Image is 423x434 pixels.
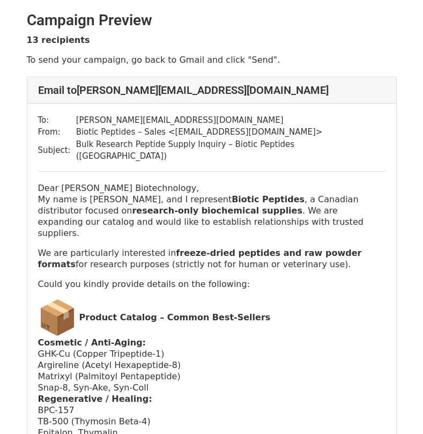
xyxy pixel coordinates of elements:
td: Subject: [38,138,76,163]
p: We are particularly interested in for research purposes (strictly not for human or veterinary use). [38,247,385,270]
p: Snap-8, Syn-Ake, Syn-Coll [38,382,385,393]
strong: 13 recipients [27,35,90,45]
p: Could you kindly provide details on the following: [38,278,385,290]
p: Dear [PERSON_NAME] Biotechnology, [38,182,385,194]
td: From: [38,126,76,138]
p: TB-500 (Thymosin Beta-4) [38,416,385,427]
p: GHK-Cu (Copper Tripeptide-1) [38,348,385,359]
strong: Biotic Peptides [232,194,305,204]
strong: Product Catalog – Common Best-Sellers [79,312,271,322]
strong: Regenerative / Healing: [38,394,152,404]
td: To: [38,114,76,127]
p: To send your campaign, go back to Gmail and click "Send". [27,54,397,65]
td: [PERSON_NAME][EMAIL_ADDRESS][DOMAIN_NAME] [76,114,385,127]
p: Argireline (Acetyl Hexapeptide-8) [38,359,385,371]
td: Bulk Research Peptide Supply Inquiry – Biotic Peptides ([GEOGRAPHIC_DATA]) [76,138,385,163]
p: Matrixyl (Palmitoyl Pentapeptide) [38,371,385,382]
h2: Campaign Preview [27,11,397,30]
p: My name is [PERSON_NAME], and I represent , a Canadian distributor focused on . We are expanding ... [38,194,385,239]
img: 📦 [38,298,77,337]
p: BPC-157 [38,404,385,416]
td: Biotic Peptides – Sales < [EMAIL_ADDRESS][DOMAIN_NAME] > [76,126,385,138]
strong: Cosmetic / Anti-Aging: [38,337,146,348]
strong: research-only biochemical supplies [132,205,302,216]
h4: Email to [PERSON_NAME][EMAIL_ADDRESS][DOMAIN_NAME] [38,84,385,97]
strong: freeze-dried peptides and raw powder formats [38,248,362,269]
